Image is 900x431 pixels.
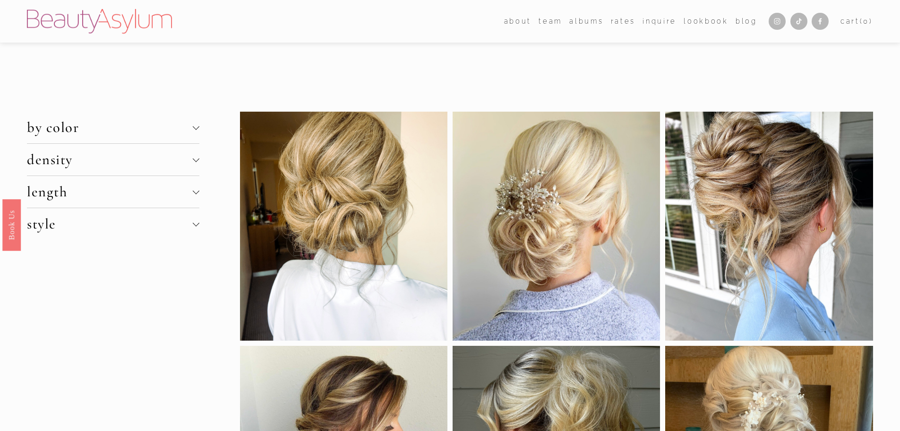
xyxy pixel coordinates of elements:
[27,183,192,201] span: length
[27,144,199,176] button: density
[840,15,873,27] a: 0 items in cart
[27,208,199,240] button: style
[569,14,603,28] a: albums
[27,176,199,208] button: length
[504,15,531,27] span: about
[27,215,192,233] span: style
[860,17,873,25] span: ( )
[27,119,192,136] span: by color
[27,9,172,34] img: Beauty Asylum | Bridal Hair &amp; Makeup Charlotte &amp; Atlanta
[736,14,757,28] a: Blog
[769,13,786,30] a: Instagram
[2,199,21,250] a: Book Us
[790,13,807,30] a: TikTok
[27,112,199,143] button: by color
[684,14,728,28] a: Lookbook
[611,14,635,28] a: Rates
[863,17,869,25] span: 0
[504,14,531,28] a: folder dropdown
[27,151,192,168] span: density
[539,15,562,27] span: team
[812,13,829,30] a: Facebook
[643,14,677,28] a: Inquire
[539,14,562,28] a: folder dropdown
